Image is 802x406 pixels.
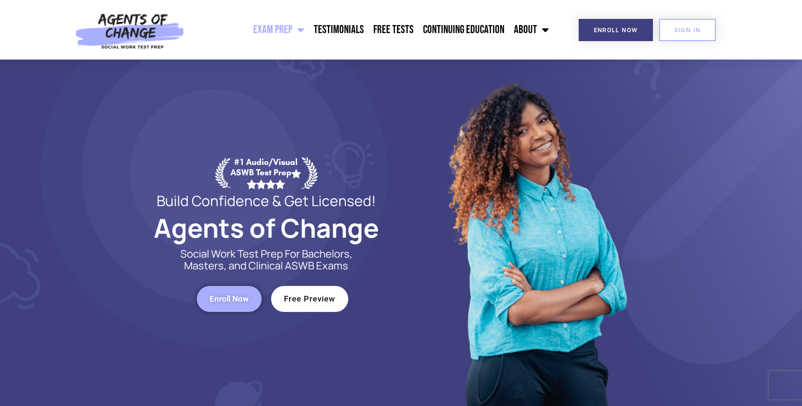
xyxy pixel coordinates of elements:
[169,248,363,272] p: Social Work Test Prep For Bachelors, Masters, and Clinical ASWB Exams
[210,295,249,303] span: Enroll Now
[132,217,401,239] h2: Agents of Change
[132,194,401,207] h2: Build Confidence & Get Licensed!
[309,18,369,42] a: Testimonials
[369,18,418,42] a: Free Tests
[594,27,638,33] span: Enroll Now
[418,18,509,42] a: Continuing Education
[509,18,554,42] a: About
[248,18,309,42] a: Exam Prep
[284,295,335,303] span: Free Preview
[197,286,262,312] a: Enroll Now
[189,18,554,42] nav: Menu
[230,157,301,189] div: #1 Audio/Visual ASWB Test Prep
[579,19,653,41] a: Enroll Now
[659,19,716,41] a: SIGN IN
[674,27,701,33] span: SIGN IN
[271,286,348,312] a: Free Preview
